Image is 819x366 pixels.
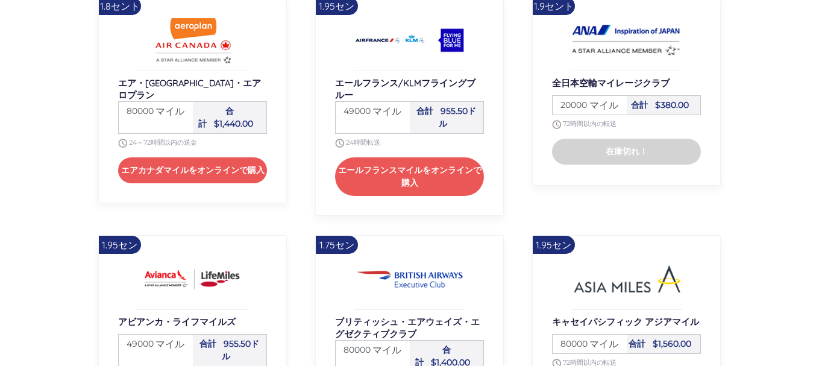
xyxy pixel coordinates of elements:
font: マイル [372,105,401,117]
img: schedule.png [118,139,127,148]
font: マイル [372,344,401,356]
font: $1,440.00 [214,118,253,129]
font: 955.50ドル [222,338,260,362]
font: $1,560.00 [653,338,691,349]
font: 1.95セント [536,239,571,269]
font: エールフランス/KLMフライングブルー [335,77,475,101]
font: 合計 [198,106,234,129]
font: 1.95セント [102,239,137,269]
font: 合計 [631,99,648,110]
font: 合計 [629,338,645,349]
button: 在庫切れ！ [552,139,701,165]
font: ブリティッシュ・エアウェイズ・エグゼクティブクラブ [335,316,480,339]
font: 全日本空輸マイレージクラブ [552,77,670,89]
button: エアカナダマイルをオンラインで購入 [118,157,268,183]
font: マイル [589,338,618,350]
font: 24～72時間以内の送金 [129,138,197,147]
font: エアカナダマイルをオンラインで購入 [121,165,265,175]
font: エールフランスマイルをオンラインで購入 [338,165,482,188]
font: キャセイパシフィック アジアマイル [552,316,699,327]
font: マイル [155,338,184,350]
font: アビアンカ・ライフマイルズ [118,316,236,327]
img: エア・カナダ エアロプランの航空マイルをオンラインで購入 [139,16,247,65]
font: 合計 [416,106,433,116]
img: キャセイパシフィック航空のアジアマイルをオンラインで購入 [573,255,681,303]
img: ブリティッシュ・エアウェイズ・エグゼクティブクラブの航空マイルをオンラインで購入 [356,255,464,303]
img: Avianca LifeMiles航空マイルをオンラインで購入 [139,255,247,303]
font: 1.75セント [319,239,354,269]
img: 全日空マイレージクラブの航空会社マイルをオンラインで購入 [573,16,681,65]
img: schedule.png [552,120,561,129]
img: エールフランス/KLMフライングブルー航空マイルをオンラインで購入 [356,16,464,65]
button: エールフランスマイルをオンラインで購入 [335,157,485,196]
font: エア・[GEOGRAPHIC_DATA]・エアロプラン [118,77,261,101]
font: マイル [155,105,184,117]
font: 72時間以内の転送 [563,119,617,128]
font: 合計 [199,338,216,349]
font: 955.50ドル [439,106,477,129]
font: 24時間転送 [346,138,380,147]
font: マイル [589,99,618,111]
font: $380.00 [655,99,689,110]
img: schedule.png [335,139,344,148]
font: 在庫切れ！ [606,146,648,157]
